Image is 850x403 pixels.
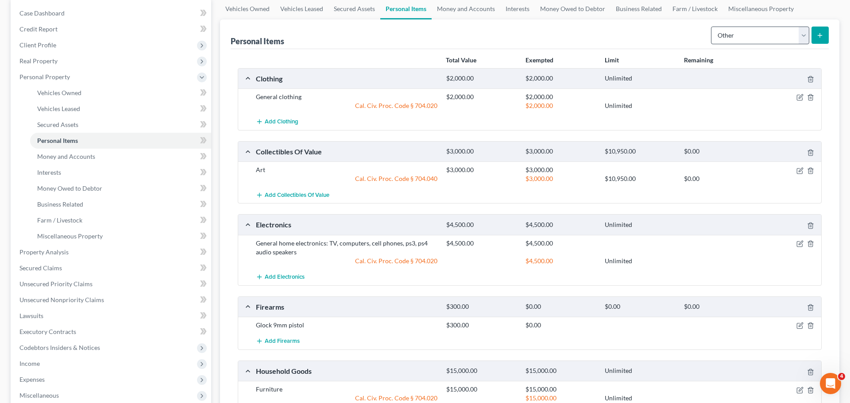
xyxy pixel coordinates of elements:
[251,239,442,257] div: General home electronics: TV, computers, cell phones, ps3, ps4 audio speakers
[680,174,759,183] div: $0.00
[680,303,759,311] div: $0.00
[442,147,521,156] div: $3,000.00
[521,92,600,101] div: $2,000.00
[30,85,211,101] a: Vehicles Owned
[19,57,58,65] span: Real Property
[600,101,680,110] div: Unlimited
[19,25,58,33] span: Credit Report
[19,328,76,335] span: Executory Contracts
[442,321,521,330] div: $300.00
[251,220,442,229] div: Electronics
[600,394,680,403] div: Unlimited
[251,394,442,403] div: Cal. Civ. Proc. Code § 704.020
[30,196,211,212] a: Business Related
[12,5,211,21] a: Case Dashboard
[30,117,211,133] a: Secured Assets
[12,260,211,276] a: Secured Claims
[30,228,211,244] a: Miscellaneous Property
[600,303,680,311] div: $0.00
[30,165,211,180] a: Interests
[521,221,600,229] div: $4,500.00
[251,92,442,101] div: General clothing
[37,200,83,208] span: Business Related
[521,257,600,265] div: $4,500.00
[12,244,211,260] a: Property Analysis
[19,73,70,81] span: Personal Property
[251,147,442,156] div: Collectibles Of Value
[446,56,476,64] strong: Total Value
[37,153,95,160] span: Money and Accounts
[442,221,521,229] div: $4,500.00
[521,101,600,110] div: $2,000.00
[442,303,521,311] div: $300.00
[12,276,211,292] a: Unsecured Priority Claims
[37,137,78,144] span: Personal Items
[19,296,104,303] span: Unsecured Nonpriority Claims
[251,101,442,110] div: Cal. Civ. Proc. Code § 704.020
[30,149,211,165] a: Money and Accounts
[30,101,211,117] a: Vehicles Leased
[600,147,680,156] div: $10,950.00
[251,165,442,174] div: Art
[442,92,521,101] div: $2,000.00
[605,56,619,64] strong: Limit
[521,239,600,248] div: $4,500.00
[265,192,329,199] span: Add Collectibles Of Value
[838,373,845,380] span: 4
[684,56,713,64] strong: Remaining
[37,216,82,224] span: Farm / Livestock
[525,56,553,64] strong: Exempted
[30,133,211,149] a: Personal Items
[19,376,45,383] span: Expenses
[19,9,65,17] span: Case Dashboard
[680,147,759,156] div: $0.00
[442,165,521,174] div: $3,000.00
[19,312,43,319] span: Lawsuits
[820,373,841,394] iframe: Intercom live chat
[521,394,600,403] div: $15,000.00
[521,165,600,174] div: $3,000.00
[600,367,680,375] div: Unlimited
[12,308,211,324] a: Lawsuits
[265,338,300,345] span: Add Firearms
[12,292,211,308] a: Unsecured Nonpriority Claims
[19,264,62,272] span: Secured Claims
[521,321,600,330] div: $0.00
[265,119,298,126] span: Add Clothing
[30,180,211,196] a: Money Owed to Debtor
[521,367,600,375] div: $15,000.00
[251,174,442,183] div: Cal. Civ. Proc. Code § 704.040
[600,221,680,229] div: Unlimited
[442,367,521,375] div: $15,000.00
[600,174,680,183] div: $10,950.00
[19,391,59,399] span: Miscellaneous
[256,114,298,130] button: Add Clothing
[37,184,102,192] span: Money Owed to Debtor
[231,36,284,46] div: Personal Items
[442,385,521,394] div: $15,000.00
[442,239,521,248] div: $4,500.00
[19,344,100,351] span: Codebtors Insiders & Notices
[521,303,600,311] div: $0.00
[19,360,40,367] span: Income
[600,257,680,265] div: Unlimited
[256,333,300,349] button: Add Firearms
[19,248,69,256] span: Property Analysis
[521,74,600,83] div: $2,000.00
[442,74,521,83] div: $2,000.00
[19,280,93,288] span: Unsecured Priority Claims
[251,321,442,330] div: Glock 9mm pistol
[37,121,78,128] span: Secured Assets
[521,174,600,183] div: $3,000.00
[521,385,600,394] div: $15,000.00
[19,41,56,49] span: Client Profile
[256,187,329,203] button: Add Collectibles Of Value
[37,89,81,96] span: Vehicles Owned
[251,257,442,265] div: Cal. Civ. Proc. Code § 704.020
[37,169,61,176] span: Interests
[12,21,211,37] a: Credit Report
[521,147,600,156] div: $3,000.00
[251,302,442,311] div: Firearms
[600,74,680,83] div: Unlimited
[37,105,80,112] span: Vehicles Leased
